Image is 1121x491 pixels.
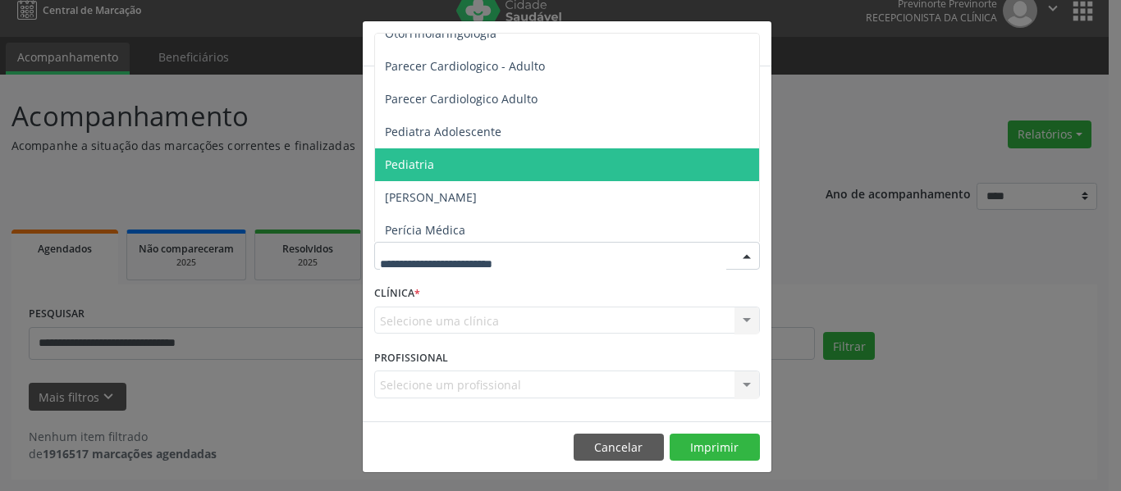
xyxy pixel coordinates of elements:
[670,434,760,461] button: Imprimir
[385,222,465,238] span: Perícia Médica
[374,33,562,54] h5: Relatório de agendamentos
[385,189,477,205] span: [PERSON_NAME]
[385,91,538,107] span: Parecer Cardiologico Adulto
[374,281,420,307] label: CLÍNICA
[385,124,501,139] span: Pediatra Adolescente
[574,434,664,461] button: Cancelar
[385,157,434,172] span: Pediatria
[385,58,545,74] span: Parecer Cardiologico - Adulto
[739,21,771,61] button: Close
[374,345,448,371] label: PROFISSIONAL
[385,25,496,41] span: Otorrinolaringologia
